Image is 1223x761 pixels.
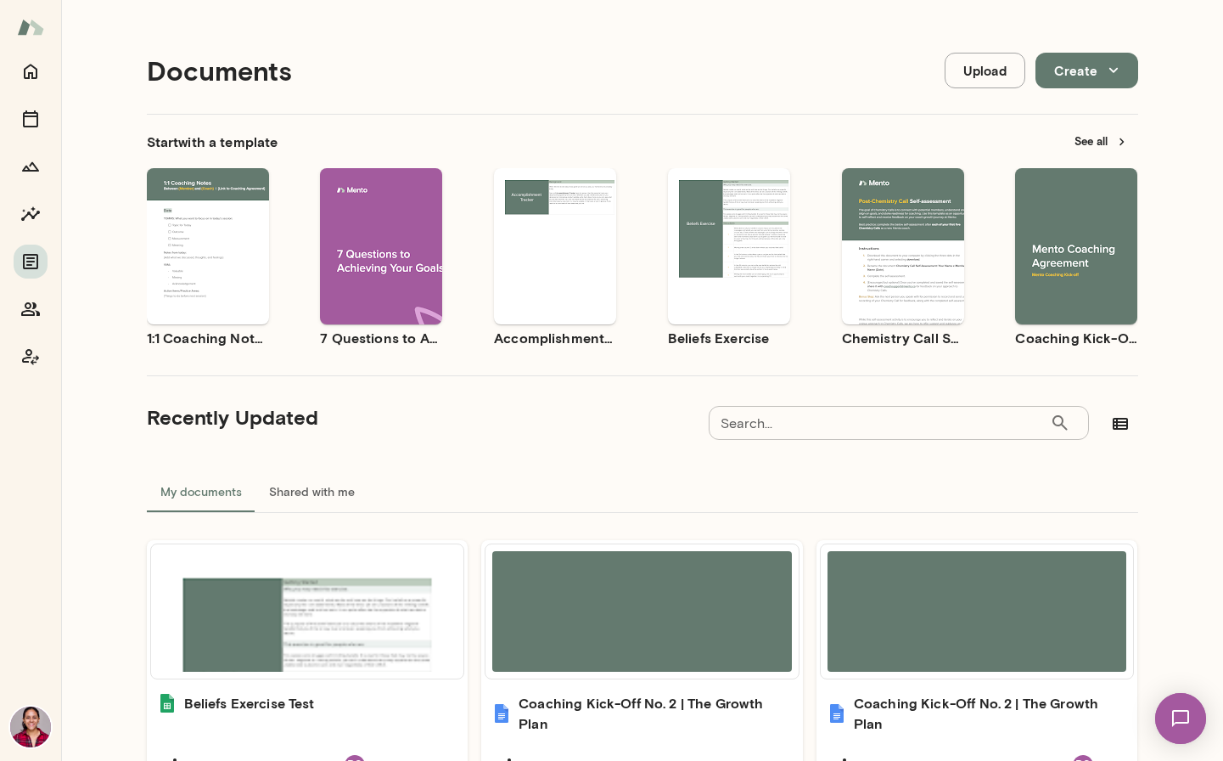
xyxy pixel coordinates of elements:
img: Mento [17,11,44,43]
button: My documents [147,471,255,512]
h6: Beliefs Exercise Test [184,693,315,713]
h6: Accomplishment Tracker [494,328,616,348]
button: Upload [945,53,1025,88]
button: Create [1035,53,1138,88]
h6: Coaching Kick-Off No. 2 | The Growth Plan [854,693,1128,734]
button: Sessions [14,102,48,136]
div: documents tabs [147,471,1138,512]
button: See all [1064,128,1138,155]
h6: 1:1 Coaching Notes [147,328,269,348]
h6: Coaching Kick-Off | Coaching Agreement [1015,328,1137,348]
img: Beliefs Exercise Test [157,693,177,713]
h5: Recently Updated [147,403,318,431]
button: Growth Plan [14,149,48,183]
button: Coach app [14,340,48,374]
h6: Start with a template [147,132,278,152]
h6: Coaching Kick-Off No. 2 | The Growth Plan [519,693,793,734]
button: Documents [14,245,48,279]
img: Coaching Kick-Off No. 2 | The Growth Plan [827,703,847,724]
h4: Documents [147,54,292,87]
button: Home [14,54,48,88]
h6: Beliefs Exercise [668,328,790,348]
h6: Chemistry Call Self-Assessment [Coaches only] [842,328,964,348]
button: Members [14,292,48,326]
img: Siddhi Sundar [10,707,51,747]
button: Shared with me [255,471,368,512]
button: Insights [14,197,48,231]
h6: 7 Questions to Achieving Your Goals [320,328,442,348]
img: Coaching Kick-Off No. 2 | The Growth Plan [491,703,512,724]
